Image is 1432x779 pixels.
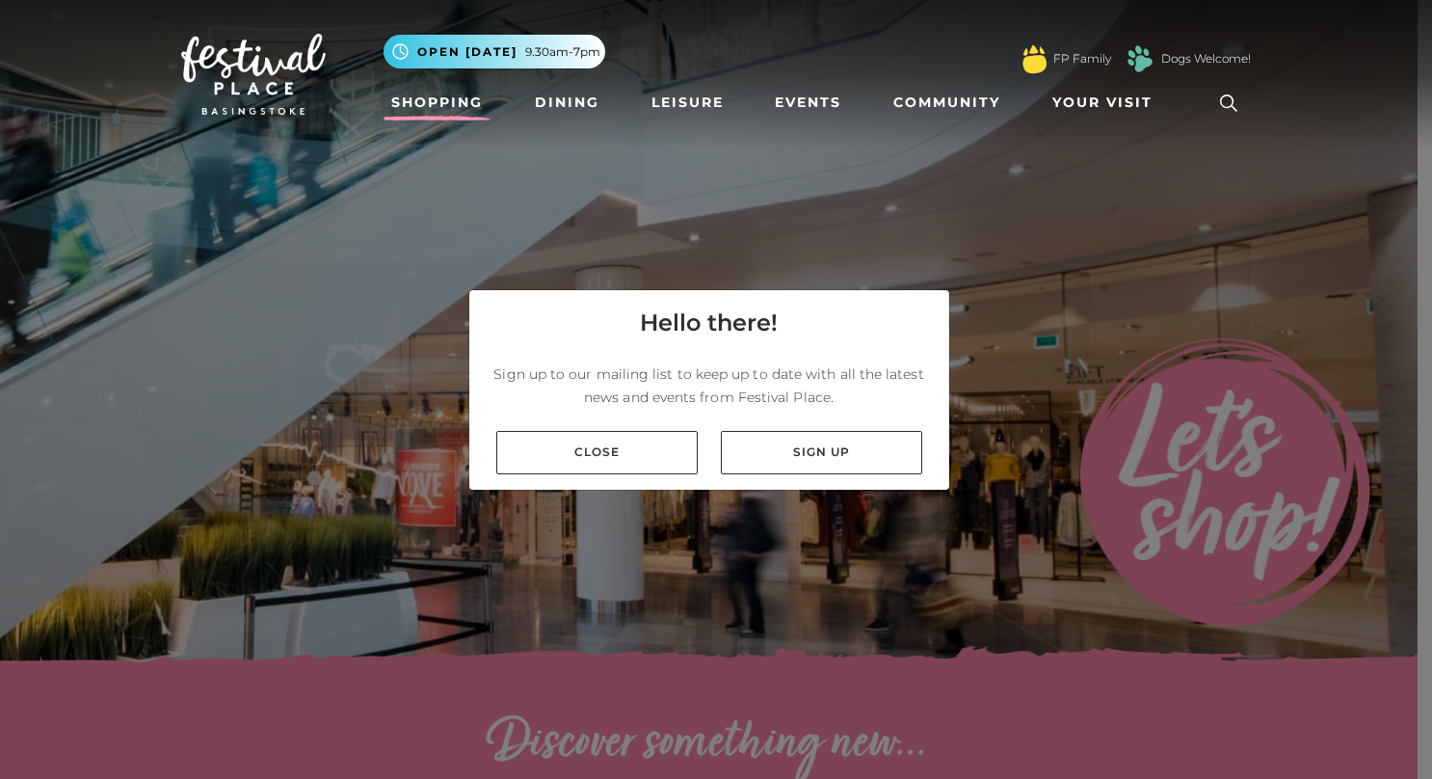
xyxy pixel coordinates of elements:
[181,34,326,115] img: Festival Place Logo
[721,431,922,474] a: Sign up
[384,85,491,121] a: Shopping
[527,85,607,121] a: Dining
[496,431,698,474] a: Close
[1052,93,1153,113] span: Your Visit
[485,363,934,409] p: Sign up to our mailing list to keep up to date with all the latest news and events from Festival ...
[644,85,731,121] a: Leisure
[1053,50,1111,67] a: FP Family
[640,306,778,340] h4: Hello there!
[384,35,605,68] button: Open [DATE] 9.30am-7pm
[525,43,600,61] span: 9.30am-7pm
[886,85,1008,121] a: Community
[1161,50,1251,67] a: Dogs Welcome!
[417,43,517,61] span: Open [DATE]
[767,85,849,121] a: Events
[1045,85,1170,121] a: Your Visit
